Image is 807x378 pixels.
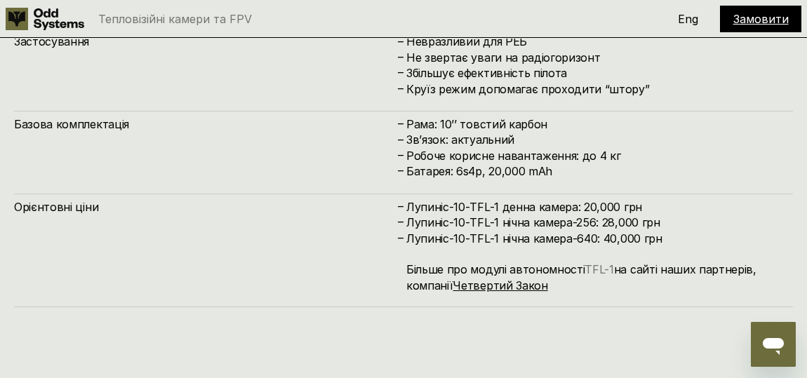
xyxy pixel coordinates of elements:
p: Eng [678,13,698,25]
h4: – [398,147,403,163]
h4: Не звертає уваги на радіогоризонт [406,50,779,65]
h4: Круїз режим допомагає проходити “штору” [406,81,779,97]
h4: – [398,229,403,245]
h4: – [398,214,403,229]
a: Замовити [733,12,789,26]
h4: Невразливий для РЕБ [406,34,779,49]
h4: – [398,81,403,96]
a: Четвертий Закон [453,278,547,292]
h4: – [398,116,403,131]
h4: Застосування [14,34,396,49]
h4: – [398,131,403,147]
h4: Лупиніс-10-TFL-1 нічна камера-640: 40,000 грн Більше про модулі автономності на сайті наших партн... [406,231,779,294]
h4: Лупиніс-10-TFL-1 нічна камера-256: 28,000 грн [406,215,779,230]
h4: – [398,198,403,214]
h4: Рама: 10’’ товстий карбон [406,116,779,132]
h4: – [398,49,403,65]
h4: Батарея: 6s4p, 20,000 mAh [406,163,779,179]
h4: – [398,65,403,80]
iframe: Кнопка для запуску вікна повідомлень, розмова триває [751,322,796,367]
h4: Лупиніс-10-TFL-1 денна камера: 20,000 грн [406,199,779,215]
h4: Орієнтовні ціни [14,199,396,215]
h4: Базова комплектація [14,116,396,132]
h4: Робоче корисне навантаження: до 4 кг [406,148,779,163]
p: Тепловізійні камери та FPV [98,13,252,25]
h4: – [398,163,403,178]
h4: – [398,33,403,48]
h4: Збільшує ефективність пілота [406,65,779,81]
a: TFL-1 [585,262,613,276]
h4: Зв’язок: актуальний [406,132,779,147]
